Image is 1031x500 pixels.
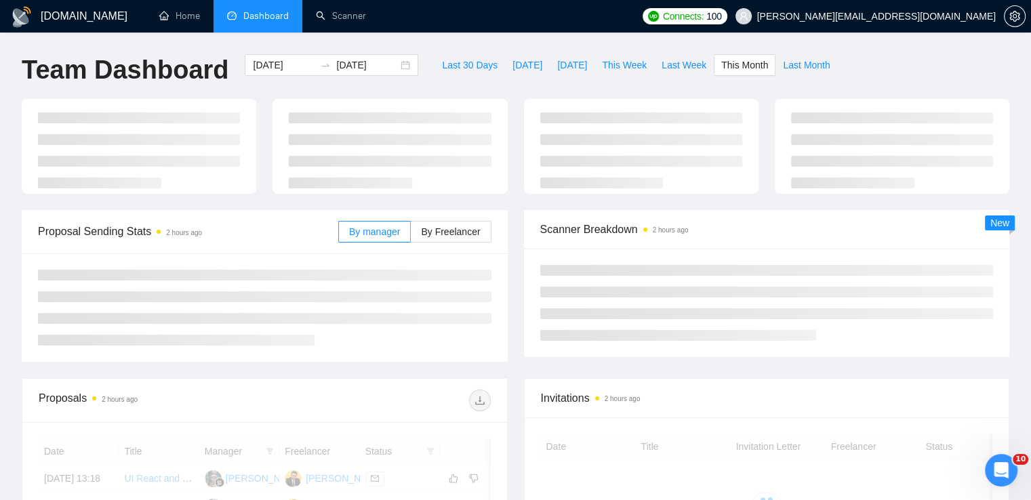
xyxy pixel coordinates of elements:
[714,54,775,76] button: This Month
[540,221,994,238] span: Scanner Breakdown
[1004,11,1026,22] a: setting
[227,11,237,20] span: dashboard
[320,60,331,70] span: swap-right
[653,226,689,234] time: 2 hours ago
[990,217,1009,228] span: New
[22,54,228,86] h1: Team Dashboard
[541,390,993,407] span: Invitations
[550,54,594,76] button: [DATE]
[1005,11,1025,22] span: setting
[11,6,33,28] img: logo
[662,58,706,72] span: Last Week
[102,396,138,403] time: 2 hours ago
[783,58,830,72] span: Last Month
[159,10,200,22] a: homeHome
[1004,5,1026,27] button: setting
[253,58,315,72] input: Start date
[320,60,331,70] span: to
[1013,454,1028,465] span: 10
[739,12,748,21] span: user
[648,11,659,22] img: upwork-logo.png
[775,54,837,76] button: Last Month
[336,58,398,72] input: End date
[985,454,1017,486] iframe: Intercom live chat
[706,9,721,24] span: 100
[38,223,338,240] span: Proposal Sending Stats
[605,395,641,402] time: 2 hours ago
[654,54,714,76] button: Last Week
[39,390,264,411] div: Proposals
[316,10,366,22] a: searchScanner
[602,58,647,72] span: This Week
[442,58,498,72] span: Last 30 Days
[166,229,202,236] time: 2 hours ago
[512,58,542,72] span: [DATE]
[421,226,480,237] span: By Freelancer
[243,10,289,22] span: Dashboard
[663,9,704,24] span: Connects:
[349,226,400,237] span: By manager
[505,54,550,76] button: [DATE]
[557,58,587,72] span: [DATE]
[434,54,505,76] button: Last 30 Days
[721,58,768,72] span: This Month
[594,54,654,76] button: This Week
